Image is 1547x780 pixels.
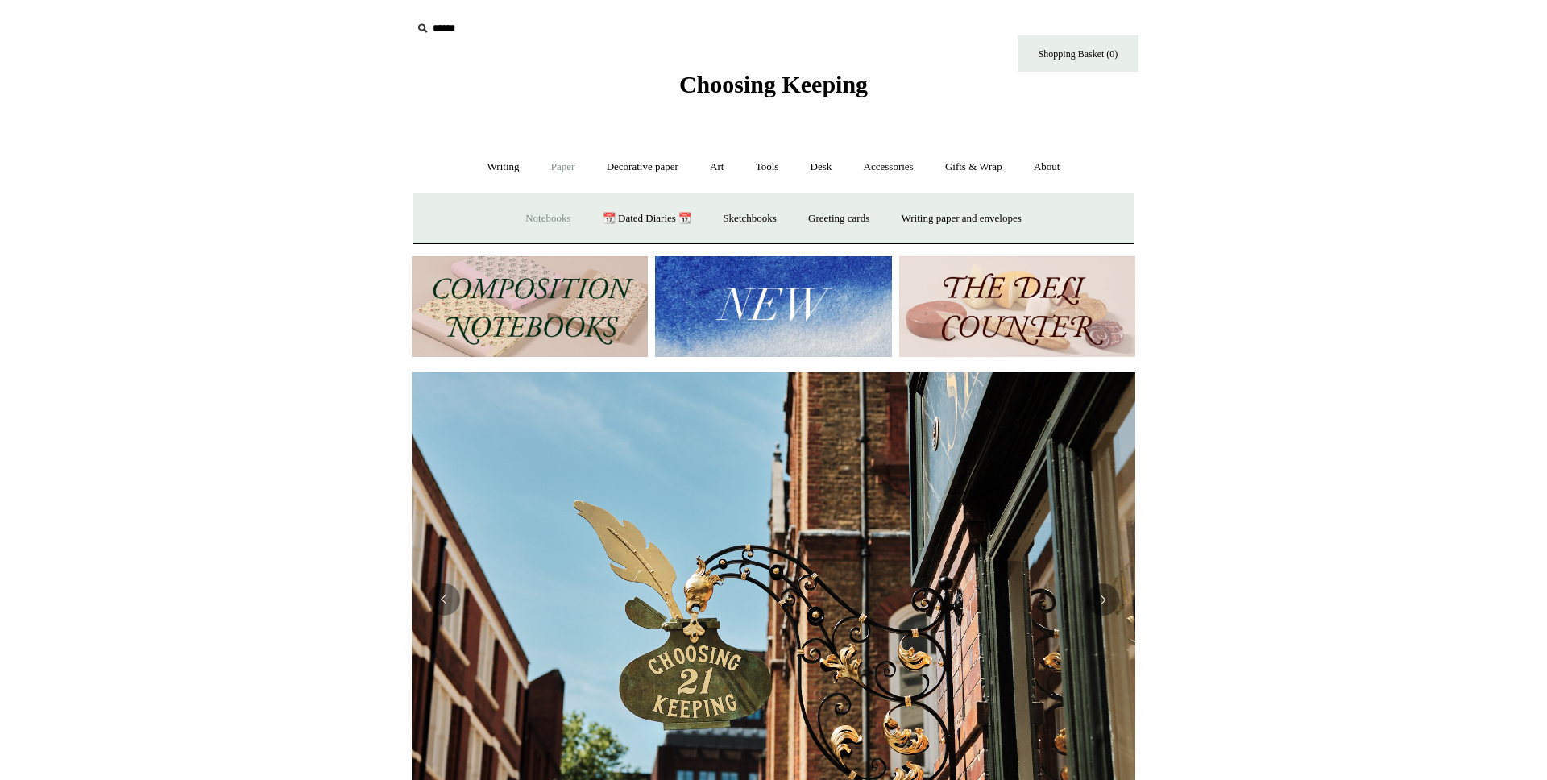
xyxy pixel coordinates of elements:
[537,146,590,189] a: Paper
[588,197,706,240] a: 📆 Dated Diaries 📆
[695,146,738,189] a: Art
[473,146,534,189] a: Writing
[931,146,1017,189] a: Gifts & Wrap
[899,256,1135,357] img: The Deli Counter
[849,146,928,189] a: Accessories
[1018,35,1138,72] a: Shopping Basket (0)
[741,146,794,189] a: Tools
[679,84,868,95] a: Choosing Keeping
[511,197,585,240] a: Notebooks
[655,256,891,357] img: New.jpg__PID:f73bdf93-380a-4a35-bcfe-7823039498e1
[1087,583,1119,616] button: Next
[428,583,460,616] button: Previous
[412,256,648,357] img: 202302 Composition ledgers.jpg__PID:69722ee6-fa44-49dd-a067-31375e5d54ec
[679,71,868,97] span: Choosing Keeping
[1019,146,1075,189] a: About
[708,197,790,240] a: Sketchbooks
[592,146,693,189] a: Decorative paper
[887,197,1036,240] a: Writing paper and envelopes
[794,197,884,240] a: Greeting cards
[796,146,847,189] a: Desk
